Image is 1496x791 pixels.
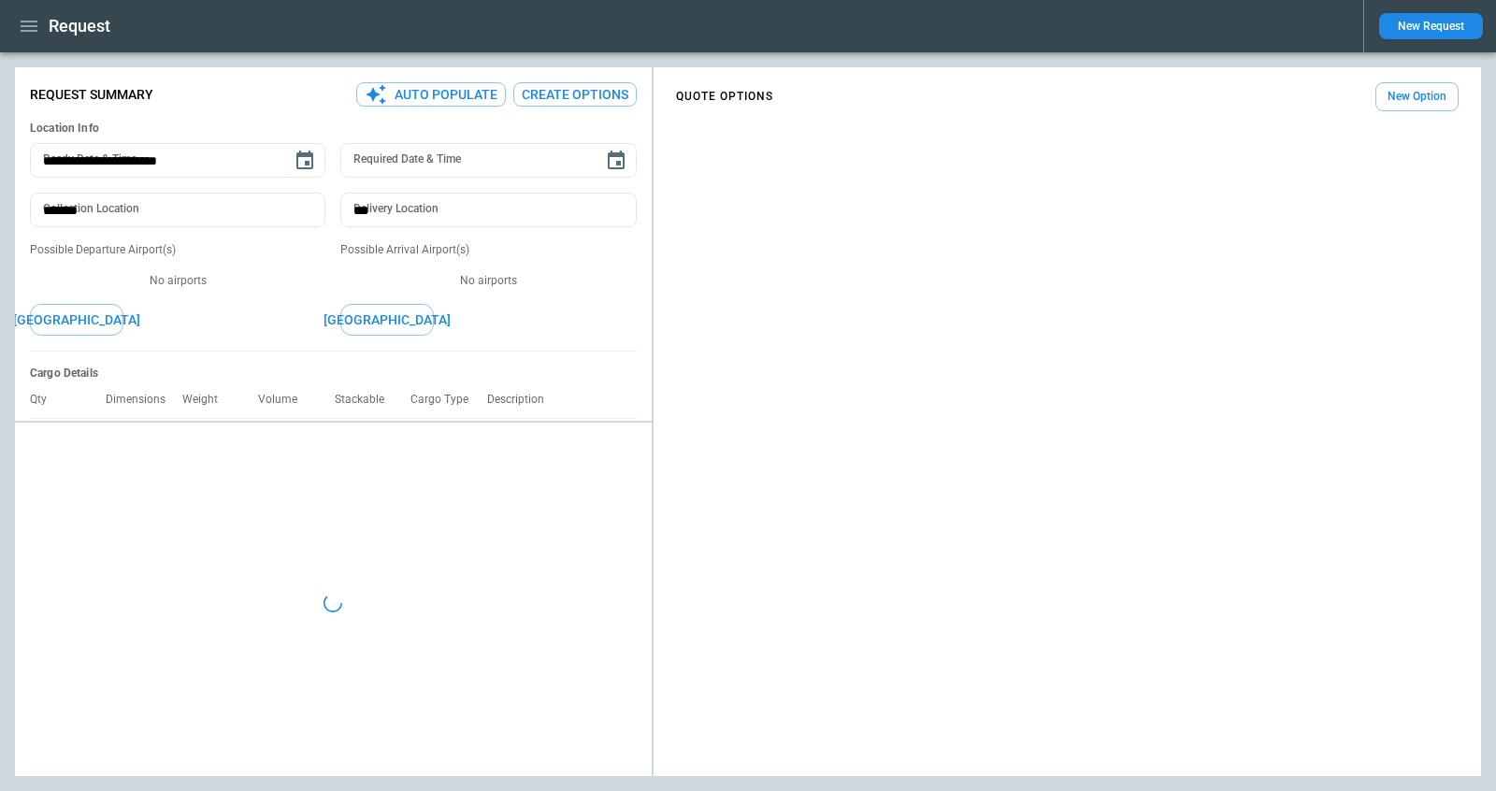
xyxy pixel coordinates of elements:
p: Cargo Type [410,393,483,407]
div: scrollable content [654,75,1481,119]
p: Request Summary [30,87,153,103]
p: Qty [30,393,62,407]
p: Dimensions [106,393,180,407]
button: [GEOGRAPHIC_DATA] [30,304,123,337]
button: Create Options [513,82,637,108]
p: No airports [340,273,636,289]
h1: Request [49,15,110,37]
p: Weight [182,393,233,407]
button: Choose date [286,142,324,180]
p: Possible Departure Airport(s) [30,242,325,258]
p: Volume [258,393,312,407]
p: Description [487,393,559,407]
h4: QUOTE OPTIONS [676,93,773,101]
h6: Cargo Details [30,367,637,381]
button: [GEOGRAPHIC_DATA] [340,304,434,337]
button: Choose date [597,142,635,180]
p: No airports [30,273,325,289]
button: Auto Populate [356,82,506,108]
p: Possible Arrival Airport(s) [340,242,636,258]
h6: Location Info [30,122,637,136]
button: New Request [1379,13,1483,39]
button: New Option [1375,82,1459,111]
p: Stackable [335,393,399,407]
